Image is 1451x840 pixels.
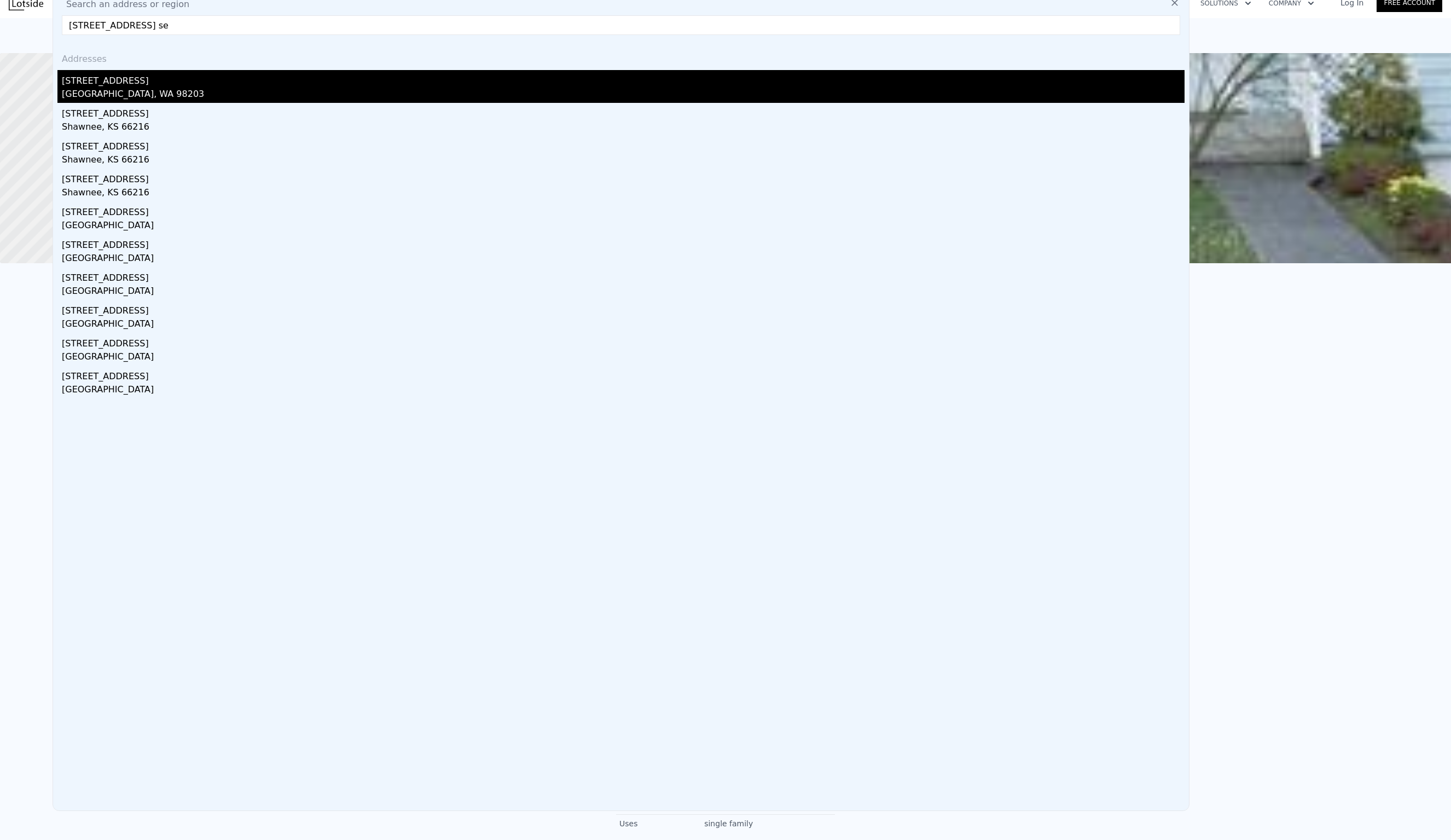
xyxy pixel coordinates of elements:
[62,153,1185,169] div: Shawnee, KS 66216
[62,15,1180,35] input: Enter an address, city, region, neighborhood or zip code
[62,136,1185,153] div: [STREET_ADDRESS]
[62,120,1185,136] div: Shawnee, KS 66216
[57,44,1185,70] div: Addresses
[62,366,1185,383] div: [STREET_ADDRESS]
[62,252,1185,267] div: [GEOGRAPHIC_DATA]
[62,234,1185,252] div: [STREET_ADDRESS]
[62,219,1185,234] div: [GEOGRAPHIC_DATA]
[62,201,1185,219] div: [STREET_ADDRESS]
[62,88,1185,103] div: [GEOGRAPHIC_DATA], WA 98203
[62,333,1185,350] div: [STREET_ADDRESS]
[62,267,1185,285] div: [STREET_ADDRESS]
[619,818,704,829] div: Uses
[62,103,1185,120] div: [STREET_ADDRESS]
[62,70,1185,88] div: [STREET_ADDRESS]
[62,317,1185,333] div: [GEOGRAPHIC_DATA]
[62,383,1185,398] div: [GEOGRAPHIC_DATA]
[62,285,1185,300] div: [GEOGRAPHIC_DATA]
[62,186,1185,201] div: Shawnee, KS 66216
[62,300,1185,317] div: [STREET_ADDRESS]
[704,818,755,829] div: single family
[62,169,1185,186] div: [STREET_ADDRESS]
[62,350,1185,366] div: [GEOGRAPHIC_DATA]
